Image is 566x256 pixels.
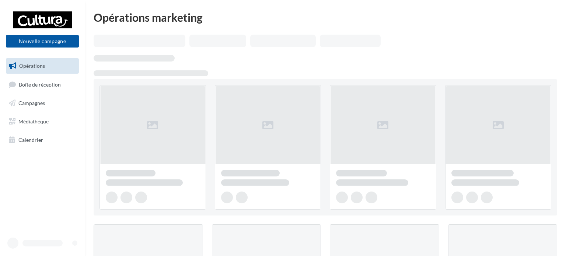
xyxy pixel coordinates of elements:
[18,136,43,143] span: Calendrier
[18,118,49,125] span: Médiathèque
[18,100,45,106] span: Campagnes
[19,63,45,69] span: Opérations
[4,114,80,129] a: Médiathèque
[4,77,80,92] a: Boîte de réception
[19,81,61,87] span: Boîte de réception
[4,58,80,74] a: Opérations
[4,132,80,148] a: Calendrier
[4,95,80,111] a: Campagnes
[6,35,79,48] button: Nouvelle campagne
[94,12,557,23] div: Opérations marketing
